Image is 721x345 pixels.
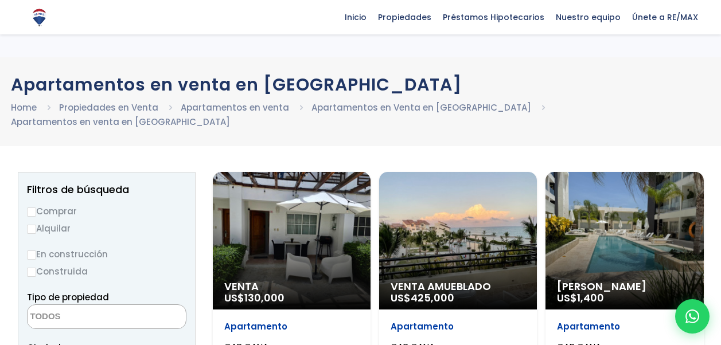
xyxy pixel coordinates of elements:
span: Tipo de propiedad [27,291,109,303]
span: [PERSON_NAME] [557,281,692,292]
span: Propiedades [372,9,437,26]
textarea: Search [28,305,139,330]
span: US$ [557,291,604,305]
input: Construida [27,268,36,277]
img: Logo de REMAX [29,7,49,28]
span: Venta [224,281,359,292]
input: Comprar [27,207,36,217]
span: 1,400 [577,291,604,305]
h1: Apartamentos en venta en [GEOGRAPHIC_DATA] [11,75,711,95]
a: Apartamentos en venta [181,101,289,113]
span: Únete a RE/MAX [626,9,704,26]
input: En construcción [27,250,36,260]
span: Nuestro equipo [550,9,626,26]
span: Venta Amueblado [391,281,525,292]
li: Apartamentos en venta en [GEOGRAPHIC_DATA] [11,115,230,129]
label: Comprar [27,204,186,218]
input: Alquilar [27,225,36,234]
h2: Filtros de búsqueda [27,184,186,195]
span: Préstamos Hipotecarios [437,9,550,26]
a: Propiedades en Venta [59,101,158,113]
label: Alquilar [27,221,186,236]
p: Apartamento [224,321,359,332]
span: US$ [224,291,284,305]
span: US$ [391,291,454,305]
p: Apartamento [557,321,692,332]
label: En construcción [27,247,186,261]
p: Apartamento [391,321,525,332]
a: Home [11,101,37,113]
a: Apartamentos en Venta en [GEOGRAPHIC_DATA] [311,101,531,113]
span: 425,000 [411,291,454,305]
label: Construida [27,264,186,279]
span: Inicio [339,9,372,26]
span: 130,000 [244,291,284,305]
